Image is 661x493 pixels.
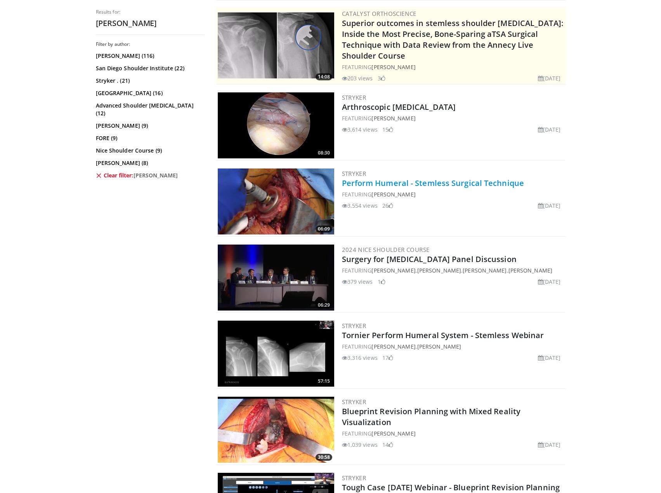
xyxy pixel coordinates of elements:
div: FEATURING , , , [342,266,564,274]
span: 06:29 [316,302,332,309]
div: FEATURING [342,63,564,71]
li: 17 [382,354,393,362]
a: Superior outcomes in stemless shoulder [MEDICAL_DATA]: Inside the Most Precise, Bone-Sparing aTSA... [342,18,563,61]
li: 1 [378,278,385,286]
li: 15 [382,125,393,134]
li: 3,316 views [342,354,378,362]
a: [PERSON_NAME] (9) [96,122,203,130]
a: Stryker [342,398,366,406]
a: Stryker [342,474,366,482]
li: 26 [382,201,393,210]
li: 203 views [342,74,373,82]
a: Stryker . (21) [96,77,203,85]
img: 74764a31-8039-4d8f-a61e-41e3e0716b59.300x170_q85_crop-smart_upscale.jpg [218,397,334,463]
a: [GEOGRAPHIC_DATA] (16) [96,89,203,97]
a: Stryker [342,94,366,101]
img: 9f15458b-d013-4cfd-976d-a83a3859932f.300x170_q85_crop-smart_upscale.jpg [218,12,334,78]
a: [PERSON_NAME] [463,267,507,274]
a: [PERSON_NAME] (116) [96,52,203,60]
a: Stryker [342,170,366,177]
a: Perform Humeral - Stemless Surgical Technique [342,178,524,188]
li: [DATE] [538,74,561,82]
li: 3,554 views [342,201,378,210]
a: Nice Shoulder Course (9) [96,147,203,154]
span: 14:08 [316,73,332,80]
li: [DATE] [538,354,561,362]
div: FEATURING , [342,342,564,351]
li: [DATE] [538,278,561,286]
li: 3 [378,74,385,82]
a: Clear filter:[PERSON_NAME] [96,172,203,179]
a: Arthroscopic [MEDICAL_DATA] [342,102,456,112]
a: [PERSON_NAME] [371,191,415,198]
div: FEATURING [342,429,564,437]
li: [DATE] [538,201,561,210]
a: [PERSON_NAME] [508,267,552,274]
img: d665cc96-e300-4016-b647-5170f0063256.300x170_q85_crop-smart_upscale.jpg [218,245,334,311]
a: 30:58 [218,397,334,463]
a: 57:15 [218,321,334,387]
a: [PERSON_NAME] (8) [96,159,203,167]
a: [PERSON_NAME] [371,63,415,71]
a: 06:09 [218,168,334,234]
a: Blueprint Revision Planning with Mixed Reality Visualization [342,406,521,427]
li: 379 views [342,278,373,286]
a: 08:30 [218,92,334,158]
li: [DATE] [538,125,561,134]
span: 57:15 [316,378,332,385]
div: FEATURING [342,190,564,198]
a: 14:08 [218,12,334,78]
a: San Diego Shoulder Institute (22) [96,64,203,72]
a: Tornier Perform Humeral System - Stemless Webinar [342,330,544,340]
a: [PERSON_NAME] [371,430,415,437]
a: 2024 Nice Shoulder Course [342,246,430,253]
a: Surgery for [MEDICAL_DATA] Panel Discussion [342,254,517,264]
a: [PERSON_NAME] [371,267,415,274]
span: 06:09 [316,226,332,233]
span: 30:58 [316,454,332,461]
a: [PERSON_NAME] [371,343,415,350]
a: Stryker [342,322,366,330]
li: [DATE] [538,441,561,449]
h2: [PERSON_NAME] [96,18,205,28]
img: d912e6f6-90ff-4595-bfbb-e4ff29eb709d.300x170_q85_crop-smart_upscale.jpg [218,92,334,158]
a: [PERSON_NAME] [417,267,461,274]
span: 08:30 [316,149,332,156]
a: Catalyst OrthoScience [342,10,416,17]
a: [PERSON_NAME] [371,115,415,122]
a: Advanced Shoulder [MEDICAL_DATA] (12) [96,102,203,117]
a: 06:29 [218,245,334,311]
img: 3ae8161b-4f83-4edc-aac2-d9c3cbe12a04.300x170_q85_crop-smart_upscale.jpg [218,321,334,387]
a: FORE (9) [96,134,203,142]
div: FEATURING [342,114,564,122]
img: fd96287c-ce25-45fb-ab34-2dcfaf53e3ee.300x170_q85_crop-smart_upscale.jpg [218,168,334,234]
li: 1,039 views [342,441,378,449]
a: [PERSON_NAME] [417,343,461,350]
li: 14 [382,441,393,449]
h3: Filter by author: [96,41,205,47]
p: Results for: [96,9,205,15]
span: [PERSON_NAME] [134,172,178,179]
li: 3,614 views [342,125,378,134]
